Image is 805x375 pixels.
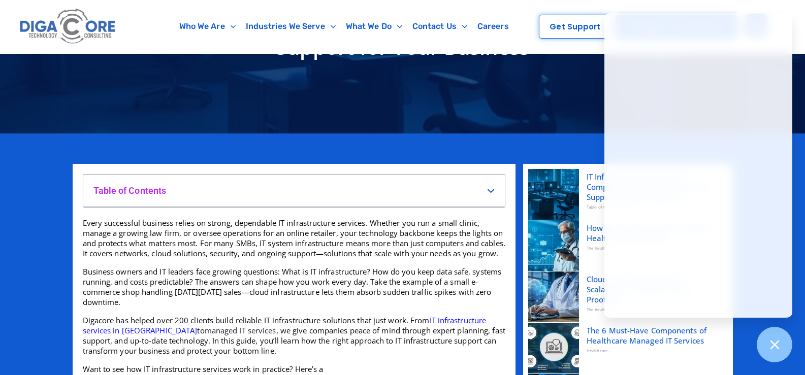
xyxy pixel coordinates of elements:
span: Get Support [550,23,600,30]
a: Cloud + AI in Healthcare IT: Scalability, Security & Future-Proofing [587,274,720,304]
h4: Table of Contents [93,185,487,196]
div: The healthcare... [587,243,720,253]
img: Cloud + AI in healthcare IT [528,271,579,322]
div: Table of Contents Every... [587,202,720,212]
a: What We Do [341,15,407,38]
img: 6 Key Components of Healthcare Managed IT Services [528,323,579,373]
p: Every successful business relies on strong, dependable IT infrastructure services. Whether you ru... [83,218,505,258]
img: How Managed IT Services Support Healthcare Scalability [528,220,579,271]
a: The 6 Must-Have Components of Healthcare Managed IT Services [587,325,720,346]
a: Contact Us [407,15,472,38]
p: Digacore has helped over 200 clients build reliable IT infrastructure solutions that just work. F... [83,315,505,356]
a: Get Support [539,15,611,39]
img: Digacore logo 1 [17,5,119,48]
a: IT infrastructure services in [GEOGRAPHIC_DATA] [83,315,487,335]
div: Open table of contents [487,187,495,194]
div: Healthcare... [587,346,720,356]
p: Want to see how IT infrastructure services work in practice? Here’s a [83,364,505,374]
img: IT Infrastructure Services [528,169,579,220]
a: Who We Are [174,15,241,38]
nav: Menu [161,15,527,38]
a: Industries We Serve [241,15,341,38]
a: managed IT services [205,325,276,335]
iframe: Chatgenie Messenger [604,13,792,318]
div: The healthcare... [587,304,720,315]
a: IT Infrastructure Services: A Complete Guide to Solutions and Support for Your Business [587,172,720,202]
a: Careers [472,15,514,38]
a: How Managed IT Services Support Healthcare Scalability [587,223,720,243]
p: Business owners and IT leaders face growing questions: What is IT infrastructure? How do you keep... [83,266,505,307]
